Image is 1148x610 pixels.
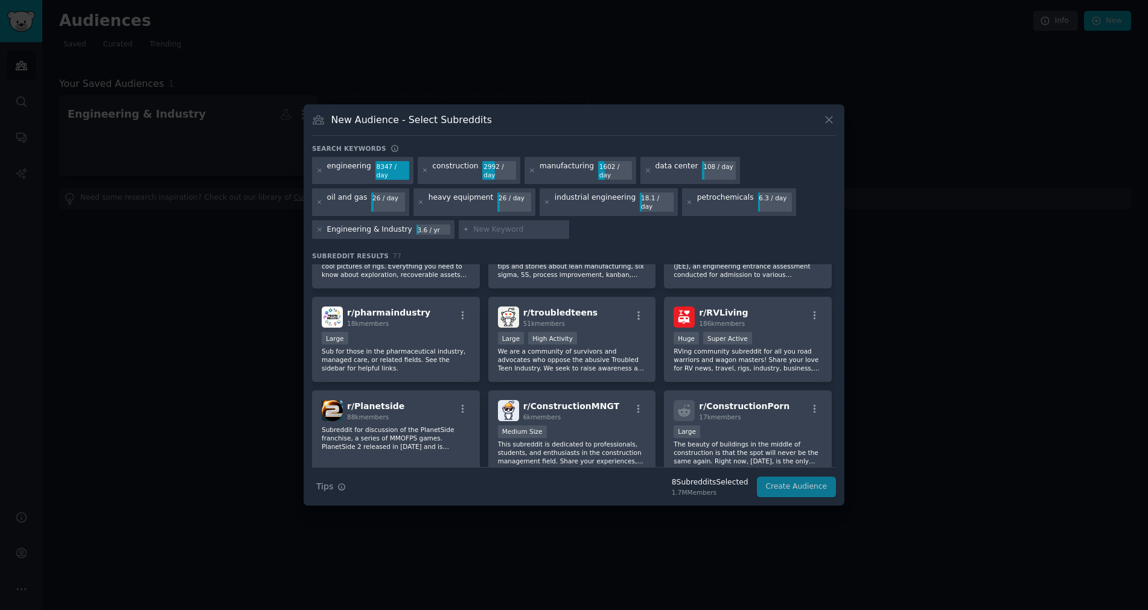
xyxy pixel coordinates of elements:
div: Large [498,332,525,345]
h3: New Audience - Select Subreddits [331,113,492,126]
div: manufacturing [540,161,594,180]
p: RVing community subreddit for all you road warriors and wagon masters! Share your love for RV new... [674,347,822,372]
img: RVLiving [674,307,695,328]
img: ConstructionMNGT [498,400,519,421]
div: data center [655,161,698,180]
div: Medium Size [498,425,547,438]
span: 18k members [347,320,389,327]
div: industrial engineering [555,192,636,212]
div: oil and gas [327,192,368,212]
div: 2992 / day [482,161,516,180]
span: r/ Planetside [347,401,404,411]
span: Subreddit Results [312,252,389,260]
h3: Search keywords [312,144,386,153]
span: r/ ConstructionPorn [699,401,789,411]
span: r/ ConstructionMNGT [523,401,620,411]
div: 18.1 / day [640,192,674,212]
div: Super Active [703,332,752,345]
div: heavy equipment [429,192,494,212]
div: 1.7M Members [672,488,748,497]
div: Large [322,332,348,345]
div: 108 / day [702,161,736,172]
p: A reddit community for sharing information, tips and stories about lean manufacturing, six sigma,... [498,253,646,279]
div: Engineering & Industry [327,224,412,235]
span: r/ RVLiving [699,308,748,317]
div: petrochemicals [697,192,754,212]
img: troubledteens [498,307,519,328]
span: 186k members [699,320,745,327]
p: We are a community of survivors and advocates who oppose the abusive Troubled Teen Industry. We s... [498,347,646,372]
div: 26 / day [497,192,531,203]
div: 1602 / day [598,161,632,180]
div: High Activity [528,332,577,345]
div: construction [432,161,478,180]
span: r/ troubledteens [523,308,598,317]
div: 8 Subreddit s Selected [672,477,748,488]
span: 77 [393,252,401,259]
span: 6k members [523,413,561,421]
div: 3.6 / yr [416,224,450,235]
p: The beauty of buildings in the middle of construction is that the spot will never be the same aga... [674,440,822,465]
span: r/ pharmaindustry [347,308,430,317]
p: A subreddit for Joint Entrance Examination (JEE), an engineering entrance assessment conducted fo... [674,253,822,279]
span: 88k members [347,413,389,421]
p: Subreddit for discussion of the PlanetSide franchise, a series of MMOFPS games. PlanetSide 2 rele... [322,425,470,451]
img: Planetside [322,400,343,421]
p: This subreddit is dedicated to professionals, students, and enthusiasts in the construction manag... [498,440,646,465]
span: 51k members [523,320,565,327]
p: Oil, gas, seismic science, engineering, and cool pictures of rigs. Everything you need to know ab... [322,253,470,279]
div: 6.3 / day [758,192,792,203]
input: New Keyword [473,224,565,235]
div: Large [674,425,700,438]
img: pharmaindustry [322,307,343,328]
p: Sub for those in the pharmaceutical industry, managed care, or related fields. See the sidebar fo... [322,347,470,372]
span: 17k members [699,413,741,421]
div: 8347 / day [375,161,409,180]
div: engineering [327,161,371,180]
span: Tips [316,480,333,493]
div: Huge [674,332,699,345]
div: 26 / day [371,192,405,203]
button: Tips [312,476,350,497]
